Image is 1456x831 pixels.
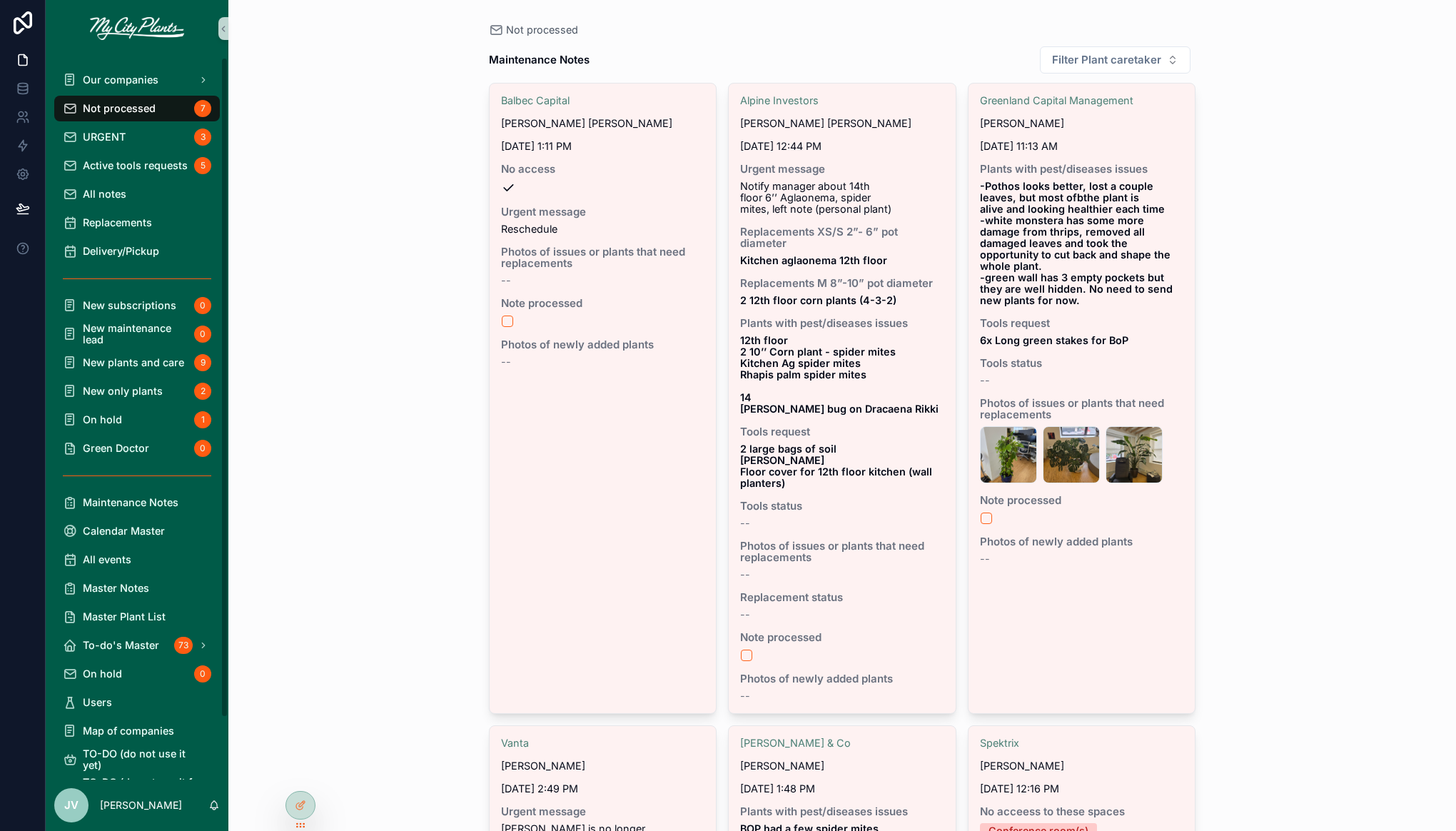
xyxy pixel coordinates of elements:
a: TO-DO (do not use it for now) [54,775,220,801]
span: New maintenance lead [83,323,188,346]
span: New subscriptions [83,300,176,311]
span: [DATE] 1:11 PM [501,141,705,152]
span: [DATE] 12:16 PM [980,783,1184,795]
span: [DATE] 1:48 PM [740,783,944,795]
a: Users [54,690,220,715]
span: Photos of issues or plants that need replacements [501,246,705,269]
a: All events [54,547,220,573]
div: 7 [194,100,211,117]
span: [PERSON_NAME] [740,760,824,772]
span: Photos of issues or plants that need replacements [740,540,944,563]
a: Maintenance Notes [54,490,220,515]
a: Master Notes [54,575,220,601]
span: Green Doctor [83,443,149,454]
a: Replacements [54,210,220,236]
strong: 6x Long green stakes for BoP [980,334,1128,346]
a: Greenland Capital Management[PERSON_NAME][DATE] 11:13 AMPlants with pest/diseases issues-Pothos l... [968,83,1196,714]
span: -- [740,569,750,580]
a: Active tools requests5 [54,153,220,178]
a: Map of companies [54,718,220,744]
span: Users [83,697,112,708]
span: Delivery/Pickup [83,246,159,257]
span: Tools status [740,500,944,512]
a: Vanta [501,737,529,749]
span: [PERSON_NAME] [PERSON_NAME] [501,118,672,129]
a: Alpine Investors[PERSON_NAME] [PERSON_NAME][DATE] 12:44 PMUrgent messageNotify manager about 14th... [728,83,956,714]
span: Filter Plant caretaker [1052,53,1161,67]
a: Delivery/Pickup [54,238,220,264]
span: Photos of newly added plants [980,536,1184,548]
div: 2 [194,383,211,400]
span: Note processed [740,632,944,643]
a: On hold0 [54,661,220,687]
span: [DATE] 12:44 PM [740,141,944,152]
div: 3 [194,129,211,146]
span: -- [501,275,511,286]
a: Balbec Capital [501,95,570,106]
span: Master Notes [83,583,149,594]
strong: Kitchen aglaonema 12th floor [740,254,887,266]
span: -- [740,518,750,529]
span: Note processed [501,298,705,309]
span: New only plants [83,386,163,397]
span: Replacements M 8”-10” pot diameter [740,278,944,289]
a: Balbec Capital[PERSON_NAME] [PERSON_NAME][DATE] 1:11 PMNo accessUrgent messageReschedulePhotos of... [489,83,717,714]
span: [DATE] 11:13 AM [980,141,1184,152]
p: [PERSON_NAME] [100,798,182,812]
span: [PERSON_NAME] [PERSON_NAME] [740,118,911,129]
span: -- [501,356,511,368]
span: On hold [83,414,122,425]
div: 73 [174,637,193,654]
span: Photos of issues or plants that need replacements [980,398,1184,420]
span: Urgent message [501,206,705,218]
button: Select Button [1040,46,1190,74]
div: 9 [194,354,211,371]
span: URGENT [83,131,126,143]
span: Calendar Master [83,525,165,537]
a: New subscriptions0 [54,293,220,318]
span: Plants with pest/diseases issues [980,163,1184,175]
span: Master Plant List [83,611,166,623]
span: To-do's Master [83,640,159,651]
span: Replacement status [740,592,944,603]
a: Not processed [489,23,578,37]
a: Our companies [54,67,220,93]
span: [PERSON_NAME] [980,760,1064,772]
span: JV [64,797,79,814]
span: Notify manager about 14th floor 6’’ Aglaonema, spider mites, left note (personal plant) [740,181,944,215]
span: [PERSON_NAME] [501,760,585,772]
span: Replacements XS/S 2”- 6” pot diameter [740,226,944,249]
a: New plants and care9 [54,350,220,376]
span: Replacements [83,217,152,228]
div: 0 [194,440,211,457]
span: Photos of newly added plants [740,673,944,685]
span: Photos of newly added plants [501,339,705,351]
a: URGENT3 [54,124,220,150]
a: TO-DO (do not use it yet) [54,747,220,772]
span: Urgent message [501,806,705,817]
a: To-do's Master73 [54,633,220,658]
a: [PERSON_NAME] & Co [740,737,851,749]
strong: 2 12th floor corn plants (4-3-2) [740,294,896,306]
div: 1 [194,411,211,428]
span: [PERSON_NAME] [980,118,1064,129]
span: Tools status [980,358,1184,369]
a: Green Doctor0 [54,435,220,461]
span: -- [740,609,750,620]
span: All events [83,554,131,565]
span: Active tools requests [83,160,188,171]
span: All notes [83,188,126,200]
div: scrollable content [46,57,228,780]
span: Plants with pest/diseases issues [740,318,944,329]
span: Tools request [740,426,944,438]
a: New only plants2 [54,378,220,404]
span: No access [501,163,705,175]
a: Not processed7 [54,96,220,121]
span: Map of companies [83,725,174,737]
span: Note processed [980,495,1184,506]
span: Our companies [83,74,158,86]
span: TO-DO (do not use it yet) [83,748,206,771]
strong: -Pothos looks better, lost a couple leaves, but most ofbthe plant is alive and looking healthier ... [980,180,1176,306]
